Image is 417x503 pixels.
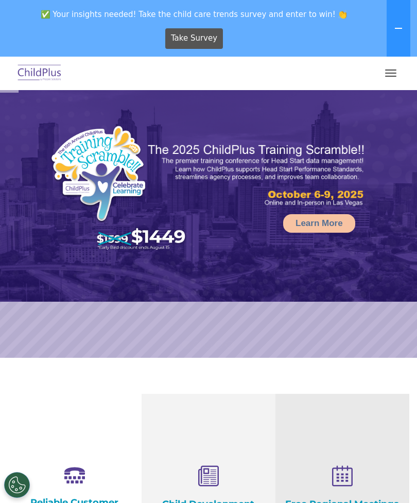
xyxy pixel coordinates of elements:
img: ChildPlus by Procare Solutions [15,61,64,85]
a: Learn More [283,214,355,233]
a: Take Survey [165,28,223,49]
button: Cookies Settings [4,472,30,498]
span: Take Survey [171,29,217,47]
span: ✅ Your insights needed! Take the child care trends survey and enter to win! 👏 [4,4,385,24]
